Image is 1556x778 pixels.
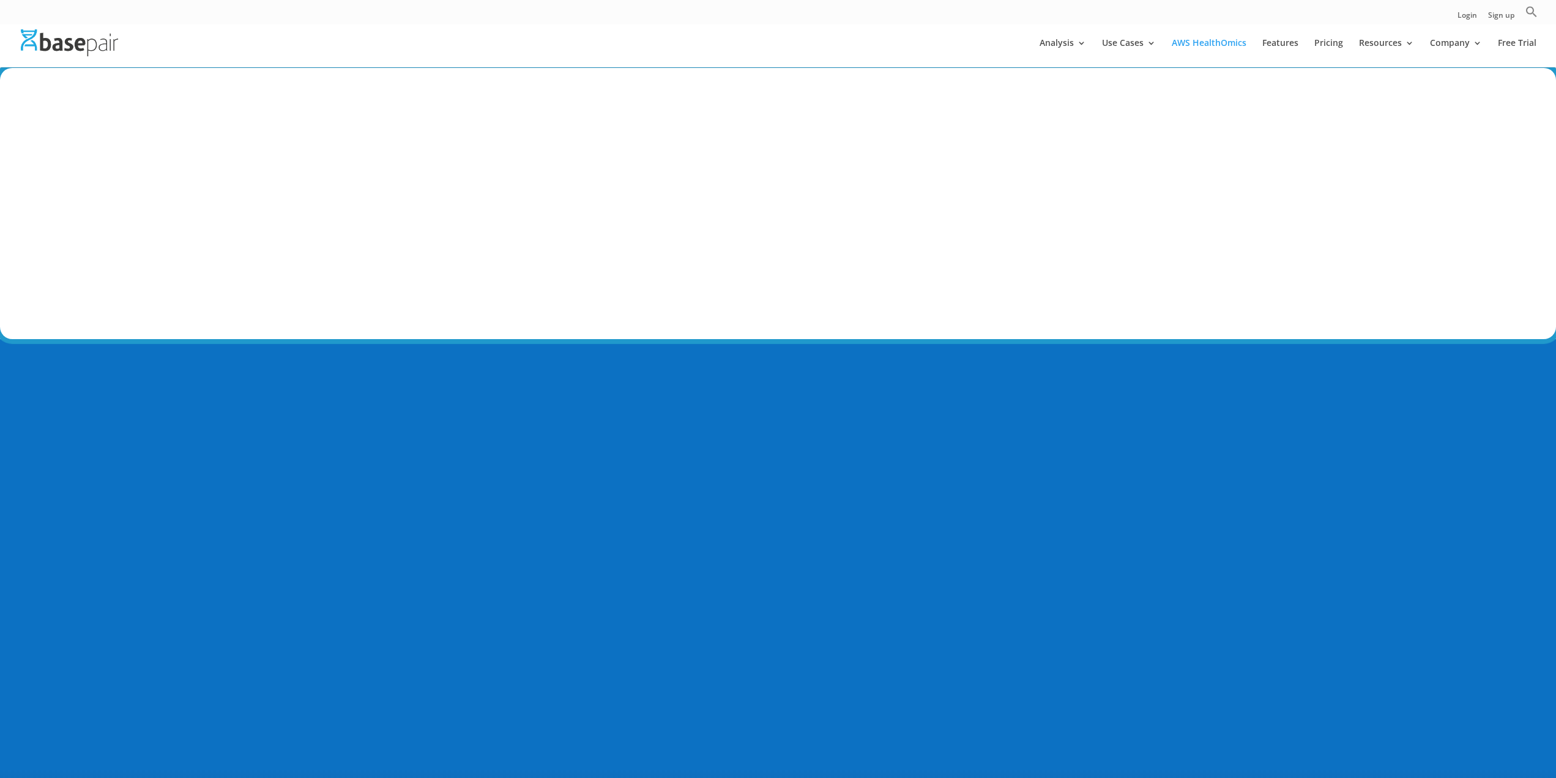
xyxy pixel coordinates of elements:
[1457,12,1477,24] a: Login
[1359,39,1414,67] a: Resources
[1488,12,1514,24] a: Sign up
[1314,39,1343,67] a: Pricing
[1525,6,1538,18] svg: Search
[1525,6,1538,24] a: Search Icon Link
[1040,39,1086,67] a: Analysis
[1430,39,1482,67] a: Company
[1172,39,1246,67] a: AWS HealthOmics
[1498,39,1536,67] a: Free Trial
[21,29,118,56] img: Basepair
[1102,39,1156,67] a: Use Cases
[1262,39,1298,67] a: Features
